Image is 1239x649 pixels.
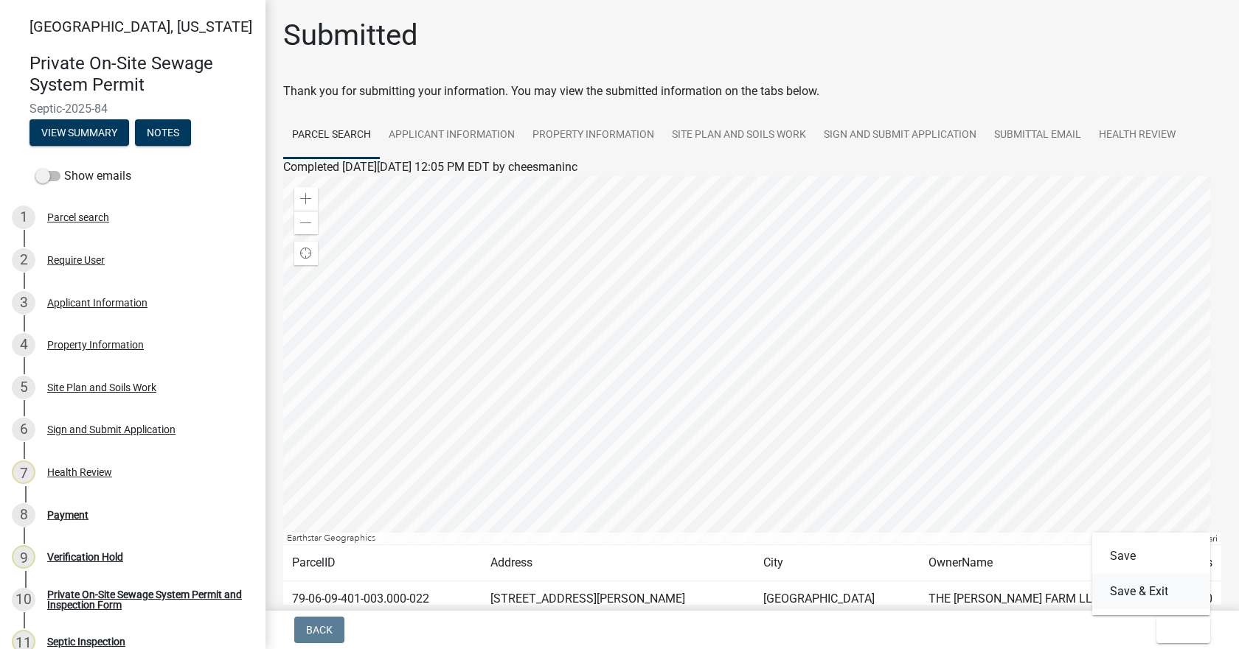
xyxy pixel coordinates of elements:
[283,83,1221,100] div: Thank you for submitting your information. You may view the submitted information on the tabs below.
[12,588,35,611] div: 10
[29,18,252,35] span: [GEOGRAPHIC_DATA], [US_STATE]
[47,382,156,393] div: Site Plan and Soils Work
[47,552,123,562] div: Verification Hold
[135,127,191,139] wm-modal-confirm: Notes
[754,545,920,581] td: City
[1156,617,1210,643] button: Exit
[29,102,236,116] span: Septic-2025-84
[985,112,1090,159] a: Submittal Email
[1092,574,1210,609] button: Save & Exit
[12,418,35,441] div: 6
[29,53,254,96] h4: Private On-Site Sewage System Permit
[754,581,920,617] td: [GEOGRAPHIC_DATA]
[47,298,147,308] div: Applicant Information
[663,112,815,159] a: Site Plan and Soils Work
[920,545,1161,581] td: OwnerName
[283,533,1149,544] div: Earthstar Geographics
[1168,624,1190,636] span: Exit
[47,340,144,350] div: Property Information
[12,291,35,315] div: 3
[482,581,754,617] td: [STREET_ADDRESS][PERSON_NAME]
[12,503,35,527] div: 8
[47,255,105,265] div: Require User
[283,160,577,174] span: Completed [DATE][DATE] 12:05 PM EDT by cheesmaninc
[47,212,109,222] div: Parcel search
[35,167,131,185] label: Show emails
[12,206,35,229] div: 1
[1092,539,1210,574] button: Save
[12,460,35,484] div: 7
[283,112,380,159] a: Parcel search
[1092,533,1210,615] div: Exit
[47,424,176,435] div: Sign and Submit Application
[283,545,482,581] td: ParcelID
[47,510,88,520] div: Payment
[29,119,129,146] button: View Summary
[1204,533,1218,544] a: Esri
[294,211,318,234] div: Zoom out
[283,18,418,53] h1: Submitted
[283,581,482,617] td: 79-06-09-401-003.000-022
[920,581,1161,617] td: THE [PERSON_NAME] FARM LLC
[524,112,663,159] a: Property Information
[47,589,242,610] div: Private On-Site Sewage System Permit and Inspection Form
[12,545,35,569] div: 9
[294,242,318,265] div: Find my location
[1090,112,1184,159] a: Health Review
[47,636,125,647] div: Septic Inspection
[47,467,112,477] div: Health Review
[135,119,191,146] button: Notes
[380,112,524,159] a: Applicant Information
[12,248,35,272] div: 2
[306,624,333,636] span: Back
[294,617,344,643] button: Back
[29,127,129,139] wm-modal-confirm: Summary
[12,376,35,399] div: 5
[482,545,754,581] td: Address
[12,333,35,357] div: 4
[815,112,985,159] a: Sign and Submit Application
[294,187,318,211] div: Zoom in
